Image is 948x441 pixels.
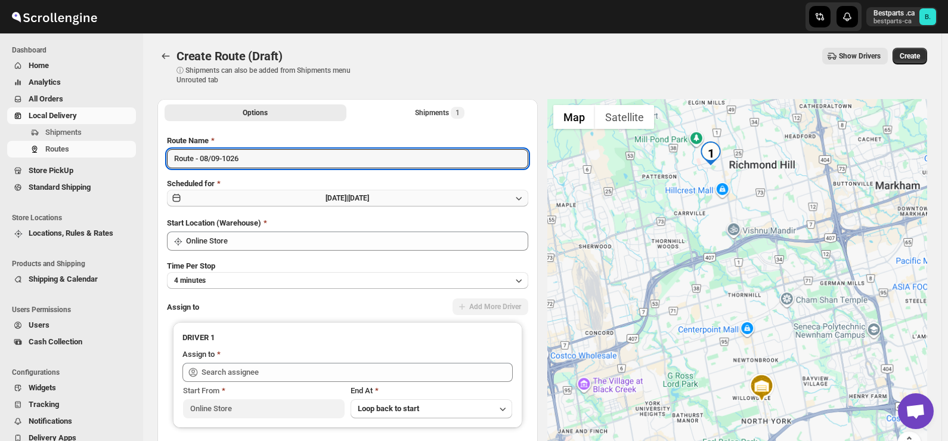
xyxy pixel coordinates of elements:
[7,317,136,334] button: Users
[176,66,364,85] p: ⓘ Shipments can also be added from Shipments menu Unrouted tab
[29,166,73,175] span: Store PickUp
[182,332,513,344] h3: DRIVER 1
[349,104,531,121] button: Selected Shipments
[29,78,61,87] span: Analytics
[351,399,512,418] button: Loop back to start
[12,305,137,314] span: Users Permissions
[7,380,136,396] button: Widgets
[243,108,268,118] span: Options
[7,74,136,91] button: Analytics
[176,49,283,63] span: Create Route (Draft)
[866,7,937,26] button: User menu
[7,57,136,74] button: Home
[45,144,69,153] span: Routes
[839,51,881,61] span: Show Drivers
[157,48,174,64] button: Routes
[919,8,936,25] span: Bestparts .ca
[29,61,49,70] span: Home
[186,232,528,251] input: Search location
[29,275,98,283] span: Shipping & Calendar
[182,349,215,360] div: Assign to
[10,2,99,32] img: ScrollEngine
[167,261,215,270] span: Time Per Stop
[553,105,595,129] button: Show street map
[7,413,136,430] button: Notifications
[167,190,528,206] button: [DATE]|[DATE]
[900,51,920,61] span: Create
[873,8,915,18] p: Bestparts .ca
[167,179,215,188] span: Scheduled for
[893,48,927,64] button: Create
[7,396,136,413] button: Tracking
[29,183,91,192] span: Standard Shipping
[7,334,136,350] button: Cash Collection
[7,271,136,288] button: Shipping & Calendar
[822,48,888,64] button: Show Drivers
[167,136,209,145] span: Route Name
[167,218,261,227] span: Start Location (Warehouse)
[699,141,723,165] div: 1
[925,13,931,21] text: B.
[29,111,77,120] span: Local Delivery
[29,94,63,103] span: All Orders
[358,404,419,413] span: Loop back to start
[29,229,113,238] span: Locations, Rules & Rates
[873,18,915,25] p: bestparts-ca
[7,124,136,141] button: Shipments
[165,104,346,121] button: All Route Options
[348,194,369,202] span: [DATE]
[7,225,136,242] button: Locations, Rules & Rates
[898,393,934,429] a: Open chat
[7,91,136,107] button: All Orders
[415,107,464,119] div: Shipments
[167,149,528,168] input: Eg: Bengaluru Route
[167,303,199,312] span: Assign to
[12,368,137,377] span: Configurations
[29,417,72,425] span: Notifications
[12,259,137,269] span: Products and Shipping
[45,128,82,137] span: Shipments
[29,383,56,392] span: Widgets
[12,45,137,55] span: Dashboard
[29,320,49,329] span: Users
[167,272,528,289] button: 4 minutes
[174,276,206,285] span: 4 minutes
[7,141,136,158] button: Routes
[456,108,460,118] span: 1
[202,363,513,382] input: Search assignee
[183,386,219,395] span: Start From
[326,194,348,202] span: [DATE] |
[12,213,137,223] span: Store Locations
[29,337,82,346] span: Cash Collection
[351,385,512,397] div: End At
[29,400,59,409] span: Tracking
[595,105,654,129] button: Show satellite imagery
